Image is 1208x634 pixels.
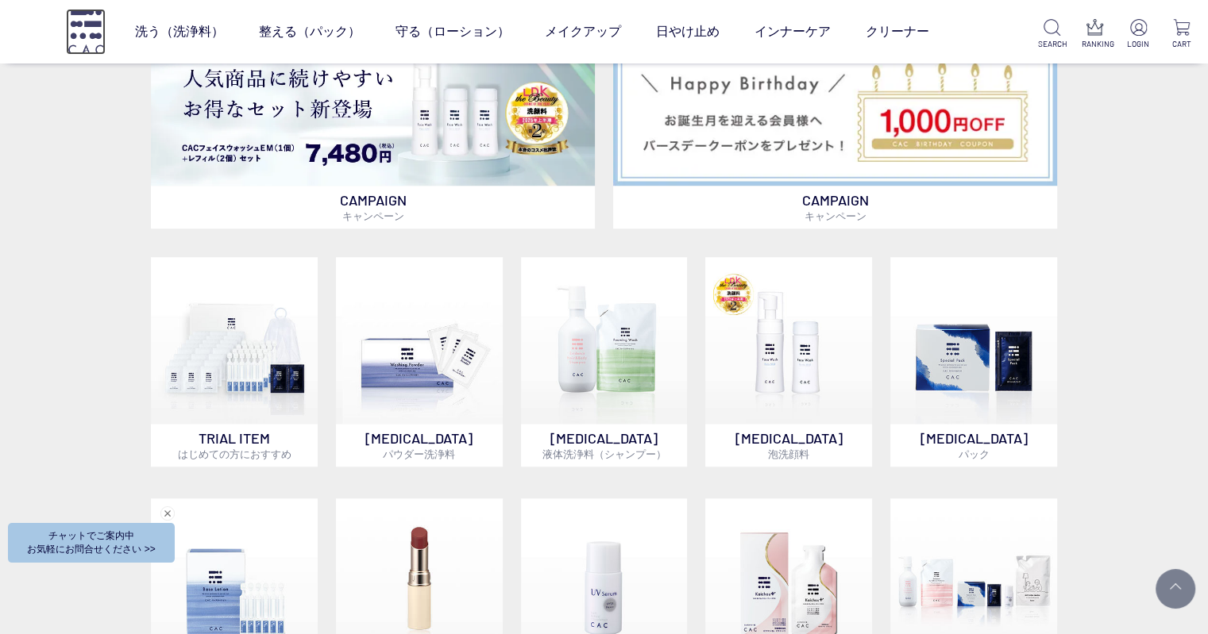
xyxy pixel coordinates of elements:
[804,209,866,222] span: キャンペーン
[383,448,455,460] span: パウダー洗浄料
[178,448,291,460] span: はじめての方におすすめ
[151,424,318,467] p: TRIAL ITEM
[151,257,318,424] img: トライアルセット
[1125,19,1152,50] a: LOGIN
[521,424,688,467] p: [MEDICAL_DATA]
[755,10,831,54] a: インナーケア
[542,448,666,460] span: 液体洗浄料（シャンプー）
[342,209,404,222] span: キャンペーン
[613,35,1057,185] img: バースデークーポン
[705,424,872,467] p: [MEDICAL_DATA]
[521,257,688,467] a: [MEDICAL_DATA]液体洗浄料（シャンプー）
[705,257,872,467] a: 泡洗顔料 [MEDICAL_DATA]泡洗顔料
[1082,38,1110,50] p: RANKING
[958,448,989,460] span: パック
[336,424,503,467] p: [MEDICAL_DATA]
[705,257,872,424] img: 泡洗顔料
[613,186,1057,229] p: CAMPAIGN
[336,257,503,467] a: [MEDICAL_DATA]パウダー洗浄料
[1038,19,1066,50] a: SEARCH
[1125,38,1152,50] p: LOGIN
[151,186,595,229] p: CAMPAIGN
[151,257,318,467] a: トライアルセット TRIAL ITEMはじめての方におすすめ
[545,10,621,54] a: メイクアップ
[135,10,224,54] a: 洗う（洗浄料）
[1082,19,1110,50] a: RANKING
[1038,38,1066,50] p: SEARCH
[613,35,1057,228] a: バースデークーポン バースデークーポン CAMPAIGNキャンペーン
[1167,19,1195,50] a: CART
[66,9,106,54] img: logo
[890,257,1057,467] a: [MEDICAL_DATA]パック
[259,10,361,54] a: 整える（パック）
[1167,38,1195,50] p: CART
[656,10,720,54] a: 日やけ止め
[866,10,929,54] a: クリーナー
[396,10,510,54] a: 守る（ローション）
[768,448,809,460] span: 泡洗顔料
[151,35,595,229] a: フェイスウォッシュ＋レフィル2個セット フェイスウォッシュ＋レフィル2個セット CAMPAIGNキャンペーン
[151,35,595,186] img: フェイスウォッシュ＋レフィル2個セット
[890,424,1057,467] p: [MEDICAL_DATA]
